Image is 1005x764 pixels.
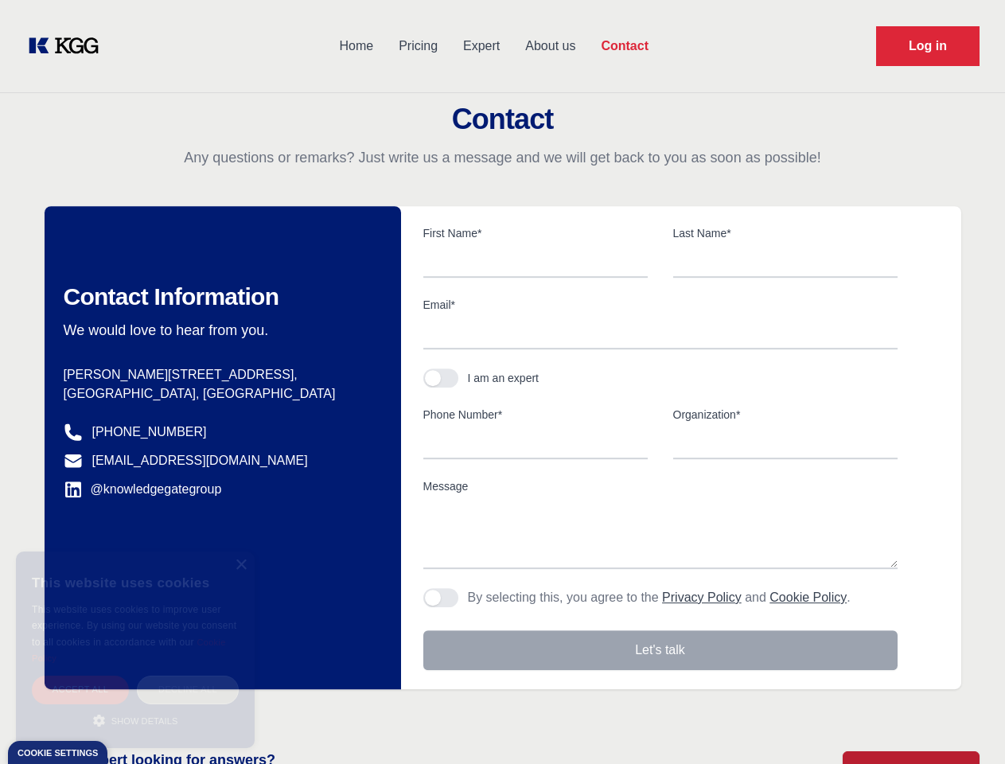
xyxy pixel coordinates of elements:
div: Show details [32,712,239,728]
a: KOL Knowledge Platform: Talk to Key External Experts (KEE) [25,33,111,59]
p: We would love to hear from you. [64,321,376,340]
label: Organization* [673,407,898,423]
a: Pricing [386,25,450,67]
label: Email* [423,297,898,313]
span: Show details [111,716,178,726]
div: Cookie settings [18,749,98,758]
p: [GEOGRAPHIC_DATA], [GEOGRAPHIC_DATA] [64,384,376,403]
a: Request Demo [876,26,980,66]
span: This website uses cookies to improve user experience. By using our website you consent to all coo... [32,604,236,648]
div: This website uses cookies [32,563,239,602]
a: Privacy Policy [662,591,742,604]
button: Let's talk [423,630,898,670]
a: [EMAIL_ADDRESS][DOMAIN_NAME] [92,451,308,470]
p: By selecting this, you agree to the and . [468,588,851,607]
div: I am an expert [468,370,540,386]
a: Cookie Policy [32,637,226,663]
div: Decline all [137,676,239,704]
p: [PERSON_NAME][STREET_ADDRESS], [64,365,376,384]
div: Accept all [32,676,129,704]
a: [PHONE_NUMBER] [92,423,207,442]
h2: Contact [19,103,986,135]
h2: Contact Information [64,283,376,311]
label: Message [423,478,898,494]
label: Phone Number* [423,407,648,423]
a: Home [326,25,386,67]
a: Cookie Policy [769,591,847,604]
p: Any questions or remarks? Just write us a message and we will get back to you as soon as possible! [19,148,986,167]
label: Last Name* [673,225,898,241]
a: @knowledgegategroup [64,480,222,499]
label: First Name* [423,225,648,241]
a: Expert [450,25,512,67]
iframe: Chat Widget [925,688,1005,764]
a: About us [512,25,588,67]
div: Close [235,559,247,571]
a: Contact [588,25,661,67]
